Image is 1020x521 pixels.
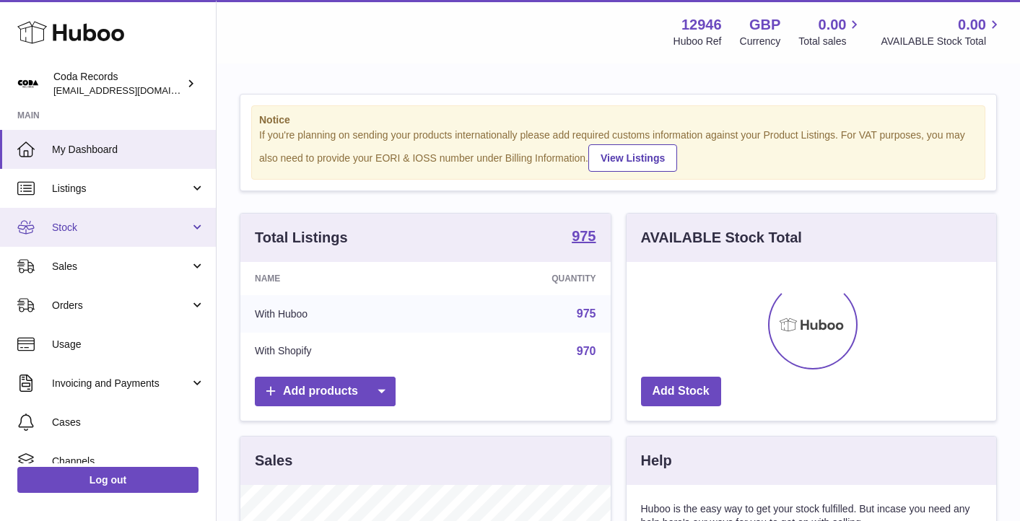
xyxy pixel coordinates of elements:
span: 0.00 [958,15,986,35]
a: 975 [572,229,596,246]
h3: Help [641,451,672,470]
th: Name [240,262,440,295]
span: Total sales [798,35,863,48]
span: Sales [52,260,190,273]
h3: AVAILABLE Stock Total [641,228,802,248]
span: Orders [52,299,190,312]
a: 0.00 Total sales [798,15,863,48]
div: Currency [740,35,781,48]
span: My Dashboard [52,143,205,157]
a: View Listings [588,144,677,172]
span: 0.00 [819,15,847,35]
strong: Notice [259,113,977,127]
span: Stock [52,221,190,235]
a: Log out [17,467,199,493]
a: 975 [577,307,596,320]
div: Huboo Ref [674,35,722,48]
h3: Total Listings [255,228,348,248]
td: With Huboo [240,295,440,333]
h3: Sales [255,451,292,470]
a: Add Stock [641,377,721,406]
span: Channels [52,455,205,468]
span: Invoicing and Payments [52,377,190,390]
td: With Shopify [240,333,440,370]
strong: 12946 [681,15,722,35]
span: Usage [52,338,205,351]
div: Coda Records [53,70,183,97]
a: Add products [255,377,396,406]
span: Cases [52,416,205,429]
a: 0.00 AVAILABLE Stock Total [881,15,1003,48]
img: haz@pcatmedia.com [17,73,39,95]
span: Listings [52,182,190,196]
span: AVAILABLE Stock Total [881,35,1003,48]
a: 970 [577,345,596,357]
strong: GBP [749,15,780,35]
strong: 975 [572,229,596,243]
div: If you're planning on sending your products internationally please add required customs informati... [259,128,977,172]
th: Quantity [440,262,610,295]
span: [EMAIL_ADDRESS][DOMAIN_NAME] [53,84,212,96]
